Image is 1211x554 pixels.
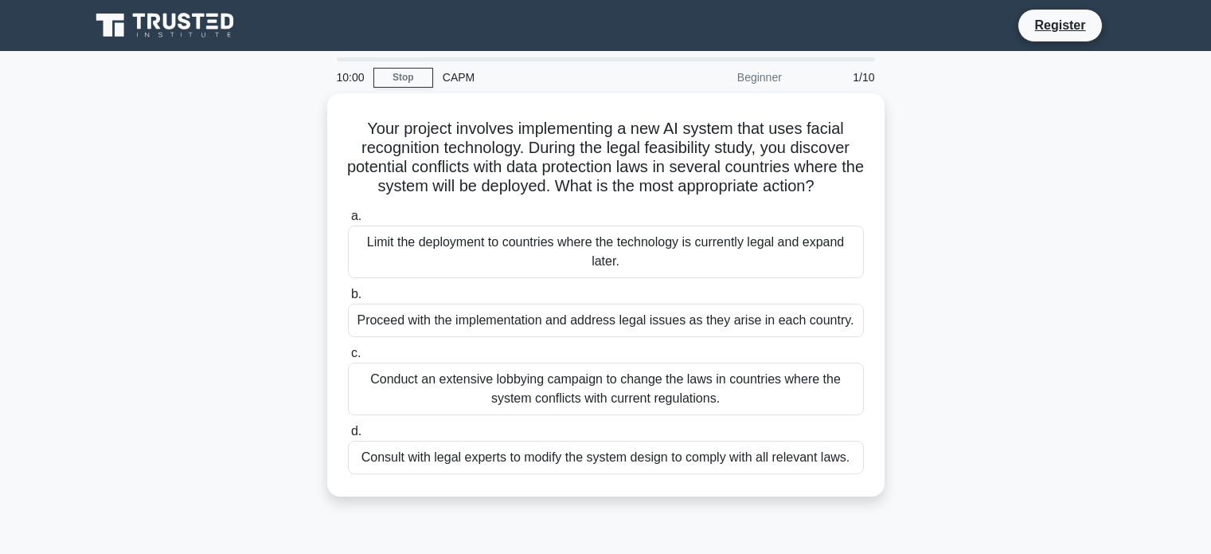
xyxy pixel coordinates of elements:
div: Limit the deployment to countries where the technology is currently legal and expand later. [348,226,864,278]
div: 10:00 [327,61,373,93]
div: Proceed with the implementation and address legal issues as they arise in each country. [348,304,864,337]
span: b. [351,287,361,301]
div: 1/10 [791,61,885,93]
div: Consult with legal experts to modify the system design to comply with all relevant laws. [348,441,864,474]
div: CAPM [433,61,652,93]
a: Register [1025,15,1095,35]
span: c. [351,346,361,360]
span: a. [351,209,361,222]
div: Beginner [652,61,791,93]
span: d. [351,424,361,438]
div: Conduct an extensive lobbying campaign to change the laws in countries where the system conflicts... [348,363,864,415]
a: Stop [373,68,433,88]
h5: Your project involves implementing a new AI system that uses facial recognition technology. Durin... [346,119,865,197]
